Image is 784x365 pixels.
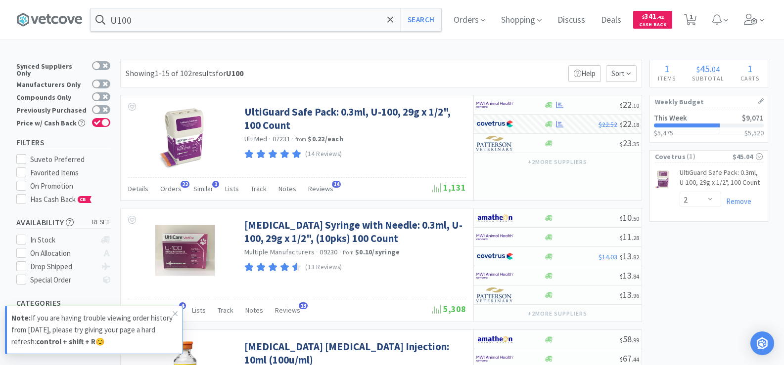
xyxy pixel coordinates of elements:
span: 13 [620,289,639,300]
div: In Stock [30,234,96,246]
span: reset [92,217,110,228]
span: 13 [299,302,308,309]
span: . 50 [632,215,639,222]
span: . 84 [632,273,639,280]
p: Help [568,65,601,82]
h3: $ [744,129,764,136]
img: 3331a67d23dc422aa21b1ec98afbf632_11.png [476,332,513,347]
img: b722f82cc3d043758f155f3a70f702d7_108276.jpeg [153,105,217,169]
span: 45 [700,62,710,75]
input: Search by item, sku, manufacturer, ingredient, size... [91,8,441,31]
span: . 44 [632,356,639,363]
span: $ [620,234,623,242]
span: · [269,134,271,143]
span: $ [620,336,623,344]
h4: Items [650,74,684,83]
img: 3331a67d23dc422aa21b1ec98afbf632_11.png [476,210,513,225]
h5: Categories [16,297,110,309]
a: [MEDICAL_DATA] Syringe with Needle: 0.3ml, U-100, 29g x 1/2", (10pks) 100 Count [244,218,463,245]
span: . 18 [632,121,639,128]
span: 341 [642,11,664,21]
span: $ [620,215,623,222]
span: Orders [160,184,182,193]
span: · [339,247,341,256]
span: 13 [620,270,639,281]
span: 4 [179,302,186,309]
span: $14.03 [599,252,617,261]
span: Sort [606,65,637,82]
span: 1 [664,62,669,75]
a: UltiMed [244,134,268,143]
p: If you are having trouble viewing order history from [DATE], please try giving your page a hard r... [11,312,173,348]
span: 23 [620,137,639,149]
a: UltiGuard Safe Pack: 0.3ml, U-100, 29g x 1/2", 100 Count [680,168,763,191]
div: On Promotion [30,180,110,192]
span: $ [620,292,623,299]
span: Notes [278,184,296,193]
img: 9e4b707b958c494c8f9c9804e98507ef_164758.jpeg [153,218,217,283]
span: for [216,68,243,78]
span: 22 [620,99,639,110]
h5: Filters [16,137,110,148]
span: $ [620,253,623,261]
span: . 42 [656,14,664,20]
a: Multiple Manufacturers [244,247,315,256]
span: from [343,249,354,256]
span: CB [78,197,88,203]
h5: Availability [16,217,110,228]
span: Reviews [308,184,333,193]
span: Cash Back [639,22,666,29]
strong: $0.10 / syringe [355,247,400,256]
span: 14 [332,181,341,188]
div: Drop Shipped [30,261,96,273]
span: 58 [620,333,639,345]
span: . 10 [632,102,639,109]
div: Synced Suppliers Only [16,61,87,77]
span: · [292,134,294,143]
span: 22 [620,118,639,129]
span: Notes [245,306,263,315]
span: Similar [193,184,213,193]
span: $ [620,356,623,363]
span: · [316,247,318,256]
span: . 96 [632,292,639,299]
span: Track [251,184,267,193]
span: 1 [212,181,219,188]
span: Lists [225,184,239,193]
span: $9,071 [742,113,764,122]
span: 5,308 [432,303,466,315]
span: Details [128,184,148,193]
span: 5,520 [748,128,764,137]
img: 77fca1acd8b6420a9015268ca798ef17_1.png [476,117,513,131]
a: UltiGuard Safe Pack: 0.3ml, U-100, 29g x 1/2", 100 Count [244,105,463,132]
span: . 28 [632,234,639,242]
div: Favorited Items [30,167,110,179]
img: f6b2451649754179b5b4e0c70c3f7cb0_2.png [476,97,513,112]
button: Search [400,8,441,31]
img: f5e969b455434c6296c6d81ef179fa71_3.png [476,136,513,151]
span: Track [218,306,233,315]
span: from [295,136,306,143]
strong: Note: [11,313,31,323]
div: Open Intercom Messenger [750,331,774,355]
span: $5,475 [654,128,673,137]
img: f5e969b455434c6296c6d81ef179fa71_3.png [476,287,513,302]
h2: This Week [654,114,687,122]
button: +2more suppliers [523,307,592,321]
span: 67 [620,353,639,364]
span: $ [642,14,645,20]
a: Remove [721,197,751,206]
h4: Subtotal [684,74,733,83]
h1: Weekly Budget [655,95,763,108]
div: Suveto Preferred [30,154,110,165]
button: +2more suppliers [523,155,592,169]
strong: $0.22 / each [308,134,343,143]
div: Manufacturers Only [16,80,87,88]
div: Special Order [30,274,96,286]
a: This Week$9,071$5,475$5,520 [650,108,768,142]
div: Previously Purchased [16,105,87,114]
p: (13 Reviews) [305,262,342,273]
strong: control + shift + R [36,337,95,346]
div: Compounds Only [16,92,87,101]
span: ( 1 ) [686,152,733,162]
